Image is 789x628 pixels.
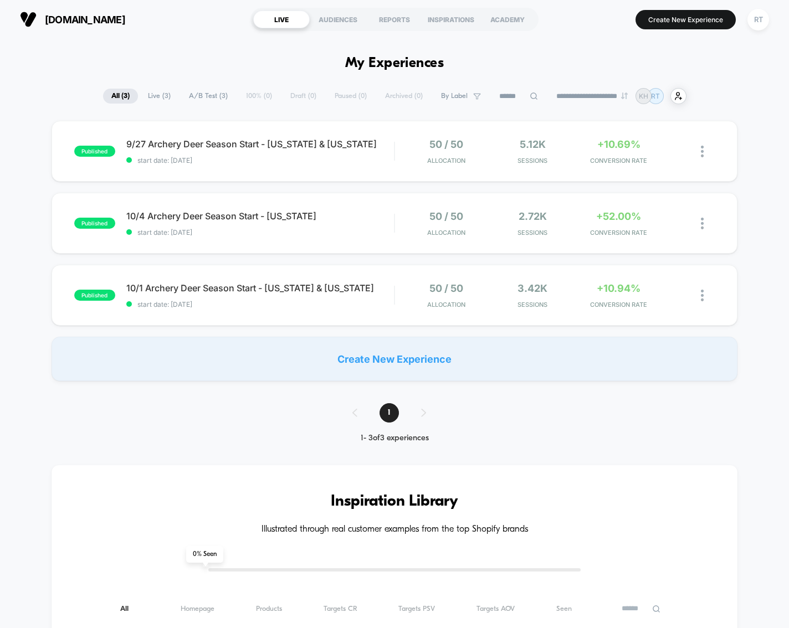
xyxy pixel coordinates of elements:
[701,218,704,229] img: close
[310,11,366,28] div: AUDIENCES
[597,282,641,294] span: +10.94%
[479,11,536,28] div: ACADEMY
[556,605,572,613] span: Seen
[17,11,129,28] button: [DOMAIN_NAME]
[492,229,573,236] span: Sessions
[429,138,463,150] span: 50 / 50
[126,300,394,308] span: start date: [DATE]
[597,138,641,150] span: +10.69%
[492,301,573,308] span: Sessions
[651,92,660,100] p: RT
[596,210,641,222] span: +52.00%
[120,605,139,613] span: All
[186,546,223,563] span: 0 % Seen
[636,10,736,29] button: Create New Experience
[74,218,115,229] span: published
[140,89,179,104] span: Live ( 3 )
[477,605,515,613] span: Targets AOV
[427,301,465,308] span: Allocation
[345,55,444,71] h1: My Experiences
[253,11,310,28] div: LIVE
[427,229,465,236] span: Allocation
[429,282,463,294] span: 50 / 50
[74,146,115,157] span: published
[126,138,394,150] span: 9/27 Archery Deer Season Start - [US_STATE] & [US_STATE]
[45,14,125,25] span: [DOMAIN_NAME]
[181,89,236,104] span: A/B Test ( 3 )
[20,11,37,28] img: Visually logo
[578,157,659,164] span: CONVERSION RATE
[324,605,357,613] span: Targets CR
[519,210,547,222] span: 2.72k
[74,290,115,301] span: published
[520,138,546,150] span: 5.12k
[256,605,282,613] span: Products
[181,605,214,613] span: Homepage
[639,92,648,100] p: KH
[701,290,704,301] img: close
[492,157,573,164] span: Sessions
[366,11,423,28] div: REPORTS
[621,92,628,99] img: end
[126,228,394,236] span: start date: [DATE]
[85,493,705,511] h3: Inspiration Library
[52,337,738,381] div: Create New Experience
[126,156,394,164] span: start date: [DATE]
[126,210,394,222] span: 10/4 Archery Deer Season Start - [US_STATE]
[441,92,468,100] span: By Label
[126,282,394,294] span: 10/1 Archery Deer Season Start - [US_STATE] & [US_STATE]
[85,524,705,535] h4: Illustrated through real customer examples from the top Shopify brands
[518,282,547,294] span: 3.42k
[341,434,448,443] div: 1 - 3 of 3 experiences
[429,210,463,222] span: 50 / 50
[427,157,465,164] span: Allocation
[578,301,659,308] span: CONVERSION RATE
[103,89,138,104] span: All ( 3 )
[578,229,659,236] span: CONVERSION RATE
[747,9,769,30] div: RT
[701,146,704,157] img: close
[744,8,772,31] button: RT
[380,403,399,423] span: 1
[398,605,435,613] span: Targets PSV
[423,11,479,28] div: INSPIRATIONS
